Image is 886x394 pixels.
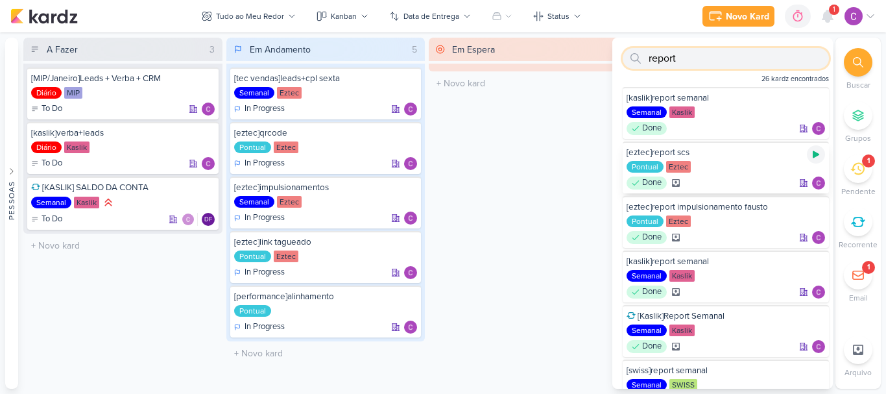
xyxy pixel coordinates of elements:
[726,10,769,23] div: Novo Kard
[627,256,825,267] div: [kaslik]report semanal
[627,231,667,244] div: Done
[844,7,863,25] img: Carlos Lima
[404,103,417,116] img: Carlos Lima
[234,266,285,279] div: In Progress
[672,343,680,351] div: Arquivado
[627,147,825,158] div: [eztec]report scs
[627,106,667,118] div: Semanal
[623,48,829,69] input: Busque por kardz
[812,122,825,135] img: Carlos Lima
[812,286,825,299] img: Carlos Lima
[234,321,285,334] div: In Progress
[627,340,667,353] div: Done
[234,236,418,248] div: [eztec]link tagueado
[234,73,418,84] div: [tec vendas]leads+cpl sexta
[702,6,774,27] button: Novo Kard
[31,127,215,139] div: [kaslik]verba+leads
[627,286,667,299] div: Done
[31,142,62,153] div: Diário
[846,79,870,91] p: Buscar
[74,197,99,208] div: Kaslik
[245,157,285,170] p: In Progress
[204,217,212,223] p: DF
[234,127,418,139] div: [eztec]qrcode
[839,239,878,251] p: Recorrente
[64,142,90,153] div: Kaslik
[5,38,18,389] button: Pessoas
[274,142,298,153] div: Eztec
[627,310,825,322] div: [Kaslik]Report Semanal
[812,340,825,353] img: Carlos Lima
[6,180,18,219] div: Pessoas
[31,87,62,99] div: Diário
[202,213,215,226] div: Diego Freitas
[627,161,664,173] div: Pontual
[812,177,825,190] div: Responsável: Carlos Lima
[404,321,417,334] div: Responsável: Carlos Lima
[64,87,82,99] div: MIP
[234,251,271,262] div: Pontual
[245,212,285,225] p: In Progress
[627,92,825,104] div: [kaslik]report semanal
[202,213,215,226] div: Responsável: Diego Freitas
[277,196,302,208] div: Eztec
[234,142,271,153] div: Pontual
[849,292,868,304] p: Email
[182,213,198,226] div: Colaboradores: Carlos Lima
[234,87,274,99] div: Semanal
[245,103,285,116] p: In Progress
[812,286,825,299] div: Responsável: Carlos Lima
[31,213,62,226] div: To Do
[812,231,825,244] div: Responsável: Carlos Lima
[404,266,417,279] div: Responsável: Carlos Lima
[202,103,215,116] img: Carlos Lima
[229,344,423,363] input: + Novo kard
[31,182,215,193] div: [KASLIK] SALDO DA CONTA
[627,365,825,376] div: [swiss]report semanal
[627,325,667,336] div: Semanal
[404,212,417,225] img: Carlos Lima
[627,177,667,190] div: Done
[807,145,825,164] div: Ligar relógio
[812,231,825,244] img: Carlos Lima
[666,215,691,227] div: Eztec
[404,157,417,170] img: Carlos Lima
[867,262,870,273] div: 1
[669,106,695,118] div: Kaslik
[672,234,680,241] div: Arquivado
[42,213,62,226] p: To Do
[642,340,662,353] p: Done
[669,270,695,282] div: Kaslik
[204,43,220,56] div: 3
[234,103,285,116] div: In Progress
[26,236,220,255] input: + Novo kard
[404,157,417,170] div: Responsável: Carlos Lima
[234,196,274,208] div: Semanal
[404,266,417,279] img: Carlos Lima
[404,212,417,225] div: Responsável: Carlos Lima
[642,122,662,135] p: Done
[669,379,697,391] div: SWISS
[812,122,825,135] div: Responsável: Carlos Lima
[672,179,680,187] div: Arquivado
[31,157,62,170] div: To Do
[627,122,667,135] div: Done
[672,288,680,296] div: Arquivado
[277,87,302,99] div: Eztec
[234,182,418,193] div: [eztec]impulsionamentos
[627,201,825,213] div: [eztec]report impulsionamento fausto
[182,213,195,226] img: Carlos Lima
[669,325,695,336] div: Kaslik
[10,8,78,24] img: kardz.app
[31,103,62,116] div: To Do
[845,132,871,144] p: Grupos
[867,156,870,166] div: 1
[844,367,872,378] p: Arquivo
[404,103,417,116] div: Responsável: Carlos Lima
[42,157,62,170] p: To Do
[404,321,417,334] img: Carlos Lima
[202,157,215,170] div: Responsável: Carlos Lima
[234,157,285,170] div: In Progress
[31,73,215,84] div: [MIP/Janeiro]Leads + Verba + CRM
[452,43,495,56] div: Em Espera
